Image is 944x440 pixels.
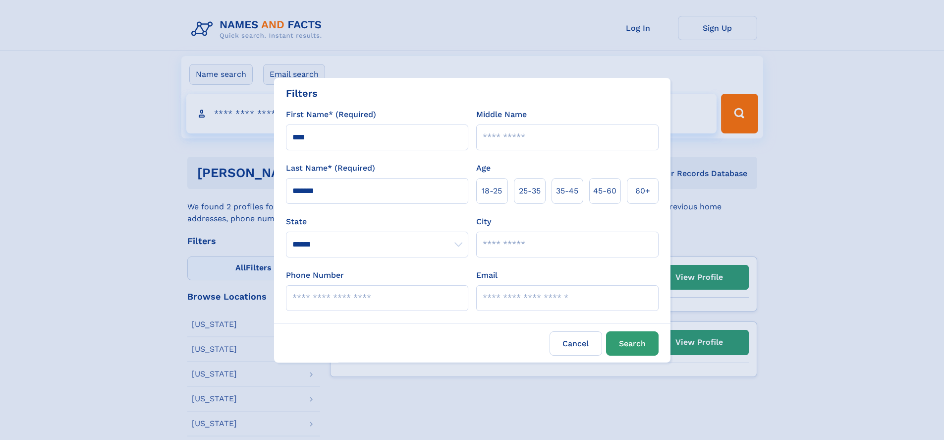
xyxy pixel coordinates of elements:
span: 25‑35 [519,185,541,197]
label: First Name* (Required) [286,109,376,121]
label: City [476,216,491,228]
button: Search [606,331,659,356]
label: Cancel [550,331,602,356]
label: Last Name* (Required) [286,162,375,174]
span: 60+ [635,185,650,197]
span: 35‑45 [556,185,578,197]
span: 45‑60 [593,185,616,197]
label: Age [476,162,491,174]
label: Middle Name [476,109,527,121]
label: Phone Number [286,269,344,281]
label: State [286,216,468,228]
label: Email [476,269,498,281]
span: 18‑25 [482,185,502,197]
div: Filters [286,86,318,101]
